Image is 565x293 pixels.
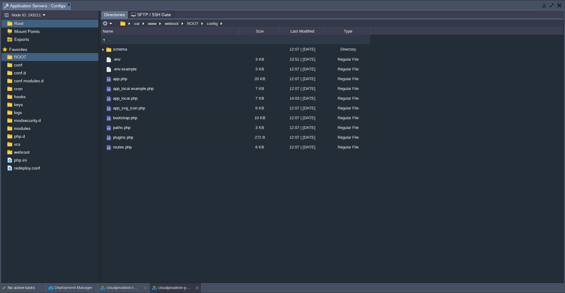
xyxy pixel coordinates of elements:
div: 12:07 | [DATE] [279,142,325,152]
button: cloudpeadmin-test [100,285,139,291]
input: Click to enter the path [101,19,563,28]
div: Regular File [325,133,370,142]
div: Size [240,28,279,35]
a: hooks [13,94,27,99]
span: Mount Points [13,29,41,34]
div: 3 KB [239,55,279,64]
a: Exports [13,37,30,42]
span: logs [13,110,23,115]
div: Last Modified [279,28,325,35]
div: 3 KB [239,64,279,74]
a: php.d [13,134,26,139]
img: AMDAwAAAACH5BAEAAAAALAAAAAABAAEAAAICRAEAOw== [101,123,105,132]
button: www [147,21,158,26]
div: 3 KB [239,123,279,132]
div: Directory [325,45,370,54]
div: 7 KB [239,94,279,103]
a: vcs [13,141,21,147]
div: No active tasks [8,283,46,293]
div: 14:03 | [DATE] [279,94,325,103]
button: webroot [164,21,180,26]
div: Regular File [325,123,370,132]
img: AMDAwAAAACH5BAEAAAAALAAAAAABAAEAAAICRAEAOw== [105,76,112,83]
button: ROOT [186,21,200,26]
span: redeploy.conf [13,165,41,171]
a: .env.example [112,66,137,72]
a: plugins.php [112,135,134,140]
span: app_svg_icon.php [112,105,146,111]
div: 10 KB [239,113,279,123]
img: AMDAwAAAACH5BAEAAAAALAAAAAABAAEAAAICRAEAOw== [105,66,112,73]
a: app_local.php [112,96,138,101]
img: AMDAwAAAACH5BAEAAAAALAAAAAABAAEAAAICRAEAOw== [101,37,107,43]
a: modsecurity.d [13,118,42,123]
div: 272 B [239,133,279,142]
a: php.ini [13,157,28,163]
span: conf.d [13,70,27,76]
a: routes.php [112,145,133,150]
img: AMDAwAAAACH5BAEAAAAALAAAAAABAAEAAAICRAEAOw== [101,103,105,113]
a: ROOT [13,54,27,60]
img: AMDAwAAAACH5BAEAAAAALAAAAAABAAEAAAICRAEAOw== [101,142,105,152]
a: cron [13,86,23,91]
a: webroot [13,149,30,155]
div: 6 KB [239,103,279,113]
div: 7 KB [239,84,279,93]
a: conf.modules.d [13,78,44,84]
div: 12:07 | [DATE] [279,74,325,84]
div: Regular File [325,142,370,152]
span: Application Servers : Configs [4,2,66,10]
a: .env [112,57,122,62]
a: schema [112,47,128,52]
img: AMDAwAAAACH5BAEAAAAALAAAAAABAAEAAAICRAEAOw== [101,113,105,123]
button: Node ID: 243211 [4,12,43,18]
a: Root [13,21,24,26]
img: AMDAwAAAACH5BAEAAAAALAAAAAABAAEAAAICRAEAOw== [105,46,112,53]
a: .. [107,37,112,42]
img: AMDAwAAAACH5BAEAAAAALAAAAAABAAEAAAICRAEAOw== [101,94,105,103]
a: app_local.example.php [112,86,155,91]
a: Favorites [8,47,28,52]
button: var [133,21,141,26]
div: Regular File [325,64,370,74]
span: SFTP / SSH Gate [131,11,171,18]
img: AMDAwAAAACH5BAEAAAAALAAAAAABAAEAAAICRAEAOw== [101,84,105,93]
img: AMDAwAAAACH5BAEAAAAALAAAAAABAAEAAAICRAEAOw== [105,144,112,151]
img: AMDAwAAAACH5BAEAAAAALAAAAAABAAEAAAICRAEAOw== [105,115,112,122]
div: Regular File [325,103,370,113]
div: 12:07 | [DATE] [279,64,325,74]
span: Directories [104,11,125,19]
img: AMDAwAAAACH5BAEAAAAALAAAAAABAAEAAAICRAEAOw== [101,74,105,84]
a: conf [13,62,23,68]
div: 20 KB [239,74,279,84]
img: AMDAwAAAACH5BAEAAAAALAAAAAABAAEAAAICRAEAOw== [101,55,105,64]
div: 12:07 | [DATE] [279,133,325,142]
img: AMDAwAAAACH5BAEAAAAALAAAAAABAAEAAAICRAEAOw== [105,56,112,63]
img: AMDAwAAAACH5BAEAAAAALAAAAAABAAEAAAICRAEAOw== [101,45,105,54]
a: modules [13,126,31,131]
a: paths.php [112,125,131,130]
div: 12:07 | [DATE] [279,103,325,113]
a: keys [13,102,24,107]
a: bootstrap.php [112,115,138,120]
button: config [206,21,219,26]
img: AMDAwAAAACH5BAEAAAAALAAAAAABAAEAAAICRAEAOw== [101,64,105,74]
img: AMDAwAAAACH5BAEAAAAALAAAAAABAAEAAAICRAEAOw== [105,95,112,102]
